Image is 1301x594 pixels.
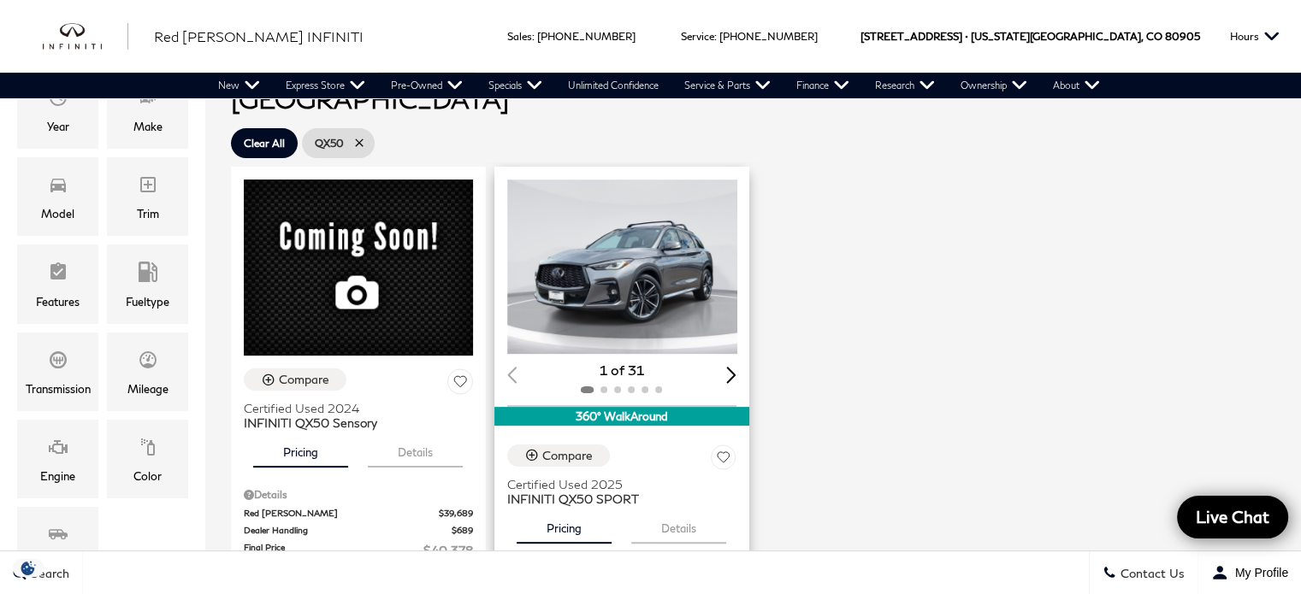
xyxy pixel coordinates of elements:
[1228,566,1288,579] span: My Profile
[439,507,473,520] span: $39,689
[48,257,68,291] span: Features
[48,345,68,379] span: Transmission
[860,30,1200,43] a: [STREET_ADDRESS] • [US_STATE][GEOGRAPHIC_DATA], CO 80905
[127,379,169,398] div: Mileage
[48,520,68,554] span: Bodystyle
[244,132,285,154] span: Clear All
[726,367,736,383] div: Next slide
[48,83,68,117] span: Year
[244,507,473,520] a: Red [PERSON_NAME] $39,689
[9,559,48,577] section: Click to Open Cookie Consent Modal
[507,30,532,43] span: Sales
[507,179,740,354] img: 2025 INFINITI QX50 SPORT 1
[244,524,473,537] a: Dealer Handling $689
[368,430,463,468] button: details tab
[532,30,535,43] span: :
[48,432,68,467] span: Engine
[244,415,460,430] span: INFINITI QX50 Sensory
[507,491,724,506] span: INFINITI QX50 SPORT
[631,506,726,544] button: details tab
[1116,566,1185,580] span: Contact Us
[719,30,818,43] a: [PHONE_NUMBER]
[231,49,912,114] span: 2 Vehicles for Sale in [US_STATE][GEOGRAPHIC_DATA], [GEOGRAPHIC_DATA]
[315,132,344,154] span: QX50
[26,379,91,398] div: Transmission
[126,292,169,311] div: Fueltype
[244,401,473,430] a: Certified Used 2024INFINITI QX50 Sensory
[43,23,128,50] a: infiniti
[48,170,68,204] span: Model
[41,204,74,223] div: Model
[138,83,158,117] span: Make
[43,23,128,50] img: INFINITI
[273,73,378,98] a: Express Store
[542,448,593,463] div: Compare
[107,70,188,149] div: MakeMake
[279,372,329,387] div: Compare
[244,541,473,559] a: Final Price $40,378
[1198,551,1301,594] button: Open user profile menu
[784,73,862,98] a: Finance
[1187,506,1278,527] span: Live Chat
[138,170,158,204] span: Trim
[507,361,736,379] div: 1 of 31
[133,467,162,485] div: Color
[537,30,636,43] a: [PHONE_NUMBER]
[517,506,612,544] button: pricing tab
[1177,496,1288,538] a: Live Chat
[107,157,188,236] div: TrimTrim
[138,432,158,467] span: Color
[133,117,163,136] div: Make
[507,477,724,491] span: Certified Used 2025
[205,73,1113,98] nav: Main Navigation
[40,467,75,485] div: Engine
[137,204,159,223] div: Trim
[47,117,69,136] div: Year
[138,345,158,379] span: Mileage
[244,487,473,503] div: Pricing Details - INFINITI QX50 Sensory
[244,524,452,537] span: Dealer Handling
[17,507,98,585] div: BodystyleBodystyle
[711,444,736,476] button: Save Vehicle
[17,157,98,236] div: ModelModel
[138,257,158,291] span: Fueltype
[17,70,98,149] div: YearYear
[507,444,610,467] button: Compare Vehicle
[681,30,714,43] span: Service
[244,507,439,520] span: Red [PERSON_NAME]
[17,332,98,411] div: TransmissionTransmission
[9,559,48,577] img: Opt-Out Icon
[253,430,348,468] button: pricing tab
[714,30,717,43] span: :
[476,73,555,98] a: Specials
[27,566,69,580] span: Search
[948,73,1040,98] a: Ownership
[17,420,98,498] div: EngineEngine
[555,73,671,98] a: Unlimited Confidence
[244,179,473,356] img: 2024 INFINITI QX50 Sensory
[154,28,364,44] span: Red [PERSON_NAME] INFINITI
[494,407,749,426] div: 360° WalkAround
[17,244,98,323] div: FeaturesFeatures
[507,477,736,506] a: Certified Used 2025INFINITI QX50 SPORT
[205,73,273,98] a: New
[244,541,423,559] span: Final Price
[671,73,784,98] a: Service & Parts
[107,332,188,411] div: MileageMileage
[507,179,740,354] div: 1 / 2
[452,524,473,537] span: $689
[107,244,188,323] div: FueltypeFueltype
[423,541,473,559] span: $40,378
[1040,73,1113,98] a: About
[244,368,346,391] button: Compare Vehicle
[378,73,476,98] a: Pre-Owned
[862,73,948,98] a: Research
[244,401,460,415] span: Certified Used 2024
[447,368,473,400] button: Save Vehicle
[36,292,80,311] div: Features
[107,420,188,498] div: ColorColor
[154,26,364,47] a: Red [PERSON_NAME] INFINITI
